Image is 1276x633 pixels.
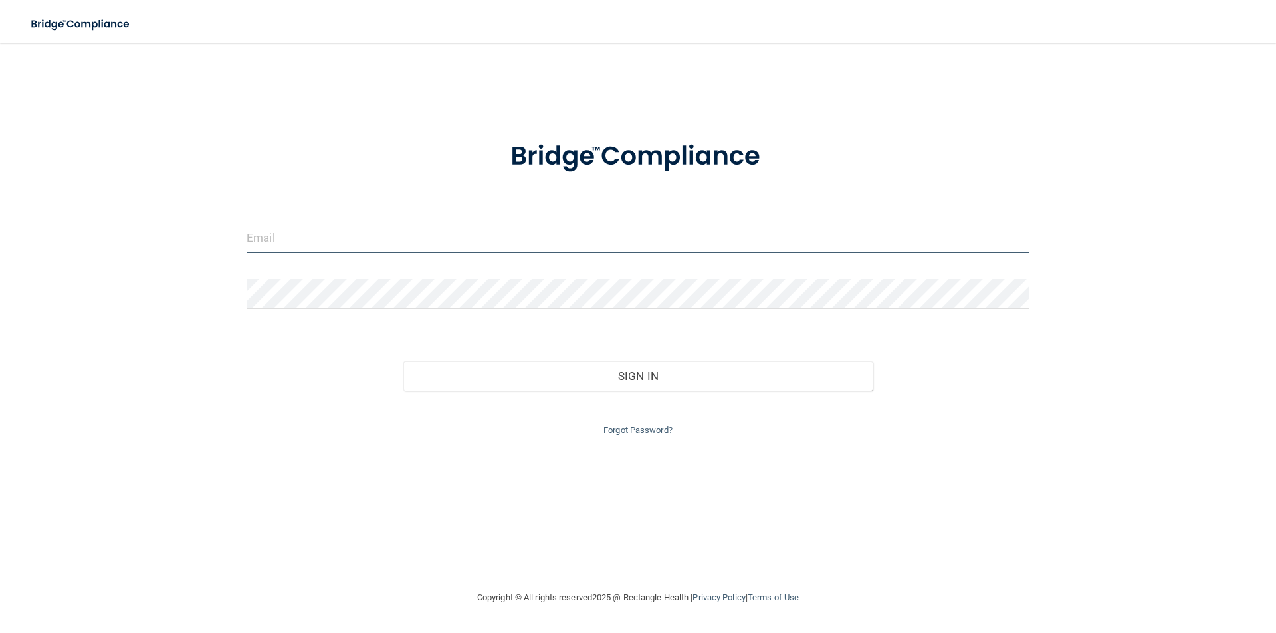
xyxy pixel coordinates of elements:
[748,592,799,602] a: Terms of Use
[395,577,881,619] div: Copyright © All rights reserved 2025 @ Rectangle Health | |
[403,361,873,391] button: Sign In
[692,592,745,602] a: Privacy Policy
[483,122,793,191] img: bridge_compliance_login_screen.278c3ca4.svg
[247,223,1029,253] input: Email
[20,11,142,38] img: bridge_compliance_login_screen.278c3ca4.svg
[603,425,673,435] a: Forgot Password?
